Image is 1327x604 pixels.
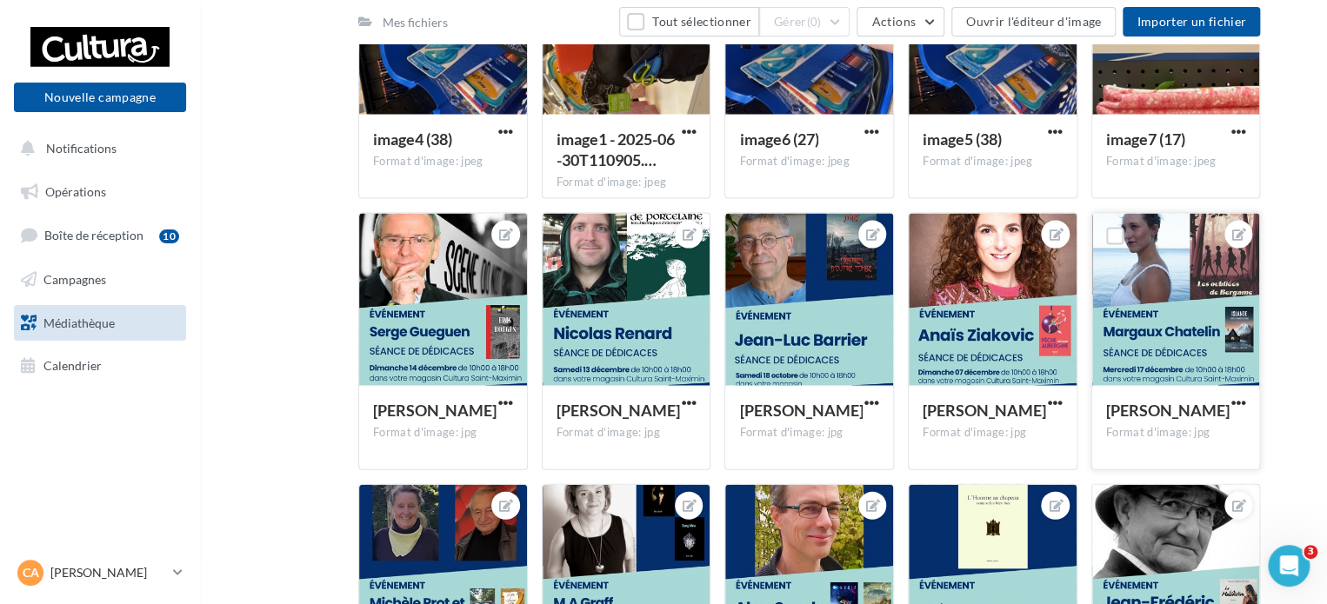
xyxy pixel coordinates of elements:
span: Importer un fichier [1137,14,1246,29]
button: Actions [857,7,944,37]
span: Médiathèque [43,315,115,329]
span: Notifications [46,141,117,156]
span: Actions [871,14,915,29]
button: Ouvrir l'éditeur d'image [951,7,1116,37]
a: Opérations [10,174,190,210]
p: [PERSON_NAME] [50,564,166,581]
span: (0) [807,15,822,29]
a: Campagnes [10,262,190,298]
button: Gérer(0) [759,7,850,37]
button: Importer un fichier [1123,7,1260,37]
span: Campagnes [43,272,106,287]
div: Mes fichiers [383,14,448,31]
button: Notifications [10,130,183,167]
a: Calendrier [10,348,190,384]
button: Tout sélectionner [619,7,758,37]
div: 10 [159,229,179,243]
span: Opérations [45,184,106,199]
span: CA [23,564,39,581]
span: 3 [1304,545,1317,559]
a: Boîte de réception10 [10,216,190,254]
iframe: Intercom live chat [1268,545,1310,587]
span: Boîte de réception [44,228,143,242]
span: Calendrier [43,358,102,373]
a: Médiathèque [10,305,190,342]
a: CA [PERSON_NAME] [14,556,186,589]
button: Nouvelle campagne [14,83,186,112]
